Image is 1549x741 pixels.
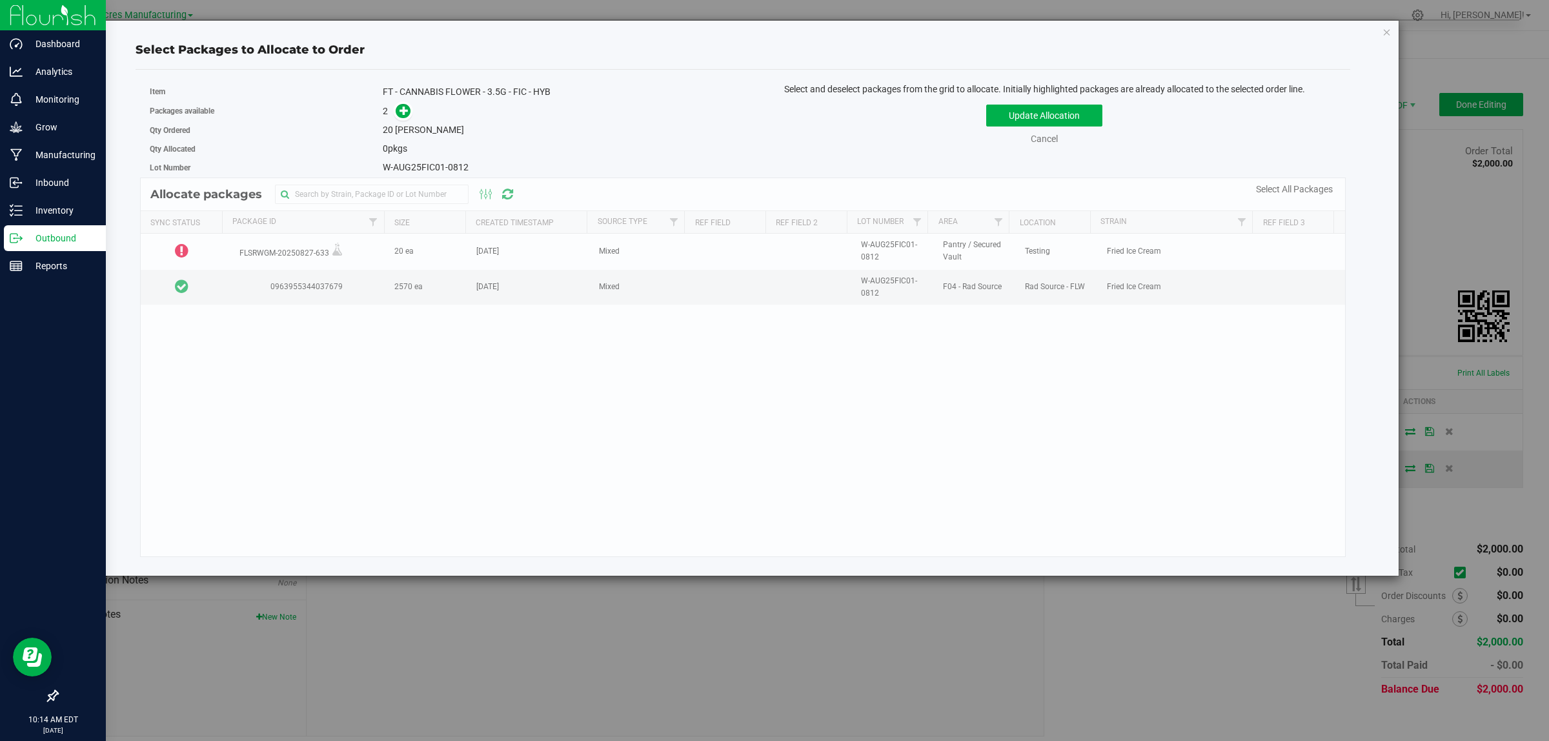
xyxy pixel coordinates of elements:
[150,105,383,117] label: Packages available
[395,125,464,135] span: [PERSON_NAME]
[23,203,100,218] p: Inventory
[175,278,188,296] span: In Sync
[150,125,383,136] label: Qty Ordered
[23,119,100,135] p: Grow
[383,162,469,172] span: W-AUG25FIC01-0812
[986,105,1102,127] button: Update Allocation
[10,93,23,106] inline-svg: Monitoring
[23,230,100,246] p: Outbound
[10,176,23,189] inline-svg: Inbound
[6,714,100,726] p: 10:14 AM EDT
[10,232,23,245] inline-svg: Outbound
[6,726,100,735] p: [DATE]
[383,143,388,154] span: 0
[23,92,100,107] p: Monitoring
[175,242,188,260] span: OUT OF SYNC!
[383,143,407,154] span: pkgs
[23,36,100,52] p: Dashboard
[13,638,52,676] iframe: Resource center
[1256,184,1333,194] a: Select All Packages
[10,259,23,272] inline-svg: Reports
[383,85,733,99] div: FT - CANNABIS FLOWER - 3.5G - FIC - HYB
[10,204,23,217] inline-svg: Inventory
[23,147,100,163] p: Manufacturing
[150,86,383,97] label: Item
[150,162,383,174] label: Lot Number
[23,175,100,190] p: Inbound
[784,84,1305,94] span: Select and deselect packages from the grid to allocate. Initially highlighted packages are alread...
[150,143,383,155] label: Qty Allocated
[383,106,388,116] span: 2
[136,41,1351,59] div: Select Packages to Allocate to Order
[10,121,23,134] inline-svg: Grow
[10,65,23,78] inline-svg: Analytics
[383,125,393,135] span: 20
[10,37,23,50] inline-svg: Dashboard
[23,258,100,274] p: Reports
[1031,134,1058,144] a: Cancel
[23,64,100,79] p: Analytics
[10,148,23,161] inline-svg: Manufacturing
